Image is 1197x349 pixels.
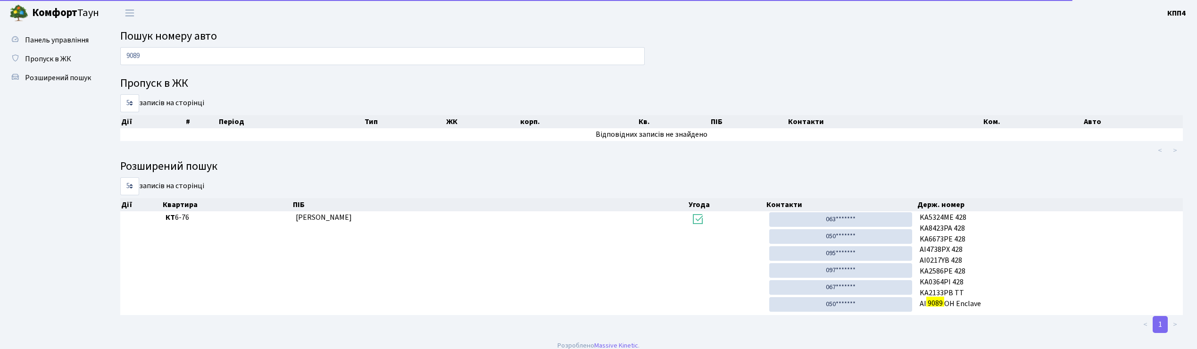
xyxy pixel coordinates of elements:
[166,212,175,223] b: КТ
[445,115,519,128] th: ЖК
[1167,8,1186,19] a: КПП4
[25,35,89,45] span: Панель управління
[638,115,710,128] th: Кв.
[32,5,77,20] b: Комфорт
[120,47,645,65] input: Пошук
[765,198,916,211] th: Контакти
[5,50,99,68] a: Пропуск в ЖК
[120,198,162,211] th: Дії
[916,198,1183,211] th: Держ. номер
[982,115,1083,128] th: Ком.
[118,5,141,21] button: Переключити навігацію
[32,5,99,21] span: Таун
[25,73,91,83] span: Розширений пошук
[688,198,765,211] th: Угода
[166,212,288,223] span: 6-76
[519,115,638,128] th: корп.
[120,160,1183,174] h4: Розширений пошук
[120,94,139,112] select: записів на сторінці
[120,115,185,128] th: Дії
[787,115,982,128] th: Контакти
[1167,8,1186,18] b: КПП4
[185,115,218,128] th: #
[5,31,99,50] a: Панель управління
[1083,115,1183,128] th: Авто
[292,198,688,211] th: ПІБ
[926,297,944,310] mark: 9089
[120,177,139,195] select: записів на сторінці
[120,28,217,44] span: Пошук номеру авто
[710,115,787,128] th: ПІБ
[25,54,71,64] span: Пропуск в ЖК
[120,94,204,112] label: записів на сторінці
[1153,316,1168,333] a: 1
[296,212,352,223] span: [PERSON_NAME]
[120,77,1183,91] h4: Пропуск в ЖК
[162,198,292,211] th: Квартира
[920,212,1179,307] span: KA5324ME 428 KA8423PA 428 KA6673PE 428 AI4738PX 428 AI0217YB 428 KA2586PE 428 KA0364PI 428 KA2133...
[120,128,1183,141] td: Відповідних записів не знайдено
[218,115,364,128] th: Період
[5,68,99,87] a: Розширений пошук
[120,177,204,195] label: записів на сторінці
[364,115,445,128] th: Тип
[9,4,28,23] img: logo.png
